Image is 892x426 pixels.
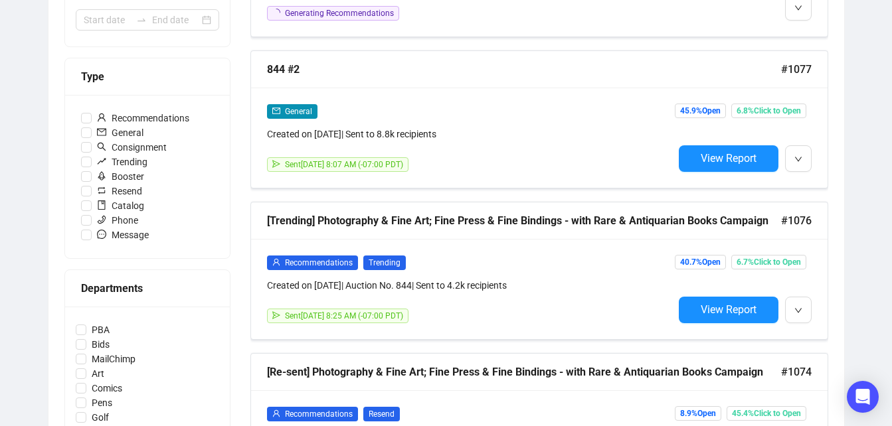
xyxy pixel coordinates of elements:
span: Message [92,228,154,242]
input: End date [152,13,199,27]
span: loading [272,9,280,17]
span: to [136,15,147,25]
span: rocket [97,171,106,180]
span: Comics [86,381,128,395]
span: rise [97,157,106,166]
span: Booster [92,169,149,184]
span: PBA [86,322,115,337]
span: swap-right [136,15,147,25]
div: Created on [DATE] | Auction No. 844 | Sent to 4.2k recipients [267,278,673,293]
span: 40.7% Open [675,255,726,269]
span: Bids [86,337,115,352]
span: Consignment [92,140,172,155]
span: retweet [97,186,106,195]
span: Sent [DATE] 8:07 AM (-07:00 PDT) [285,160,403,169]
span: Generating Recommendations [285,9,394,18]
button: View Report [679,145,778,172]
span: Trending [92,155,153,169]
span: mail [272,107,280,115]
span: Pens [86,395,118,410]
div: Open Intercom Messenger [847,381,879,413]
span: 6.7% Click to Open [731,255,806,269]
span: View Report [701,303,757,316]
span: send [272,311,280,319]
span: 6.8% Click to Open [731,104,806,118]
span: #1077 [781,61,812,78]
span: mail [97,127,106,137]
span: General [285,107,312,116]
span: Recommendations [285,409,353,419]
span: Recommendations [92,111,195,125]
span: #1076 [781,212,812,229]
span: View Report [701,152,757,165]
span: Resend [363,407,400,421]
button: View Report [679,297,778,323]
input: Start date [84,13,131,27]
span: 45.9% Open [675,104,726,118]
span: down [794,307,802,315]
span: send [272,160,280,168]
span: message [97,230,106,239]
span: MailChimp [86,352,141,366]
div: Created on [DATE] | Sent to 8.8k recipients [267,127,673,141]
span: search [97,142,106,151]
span: Trending [363,255,406,270]
span: user [272,409,280,417]
span: Sent [DATE] 8:25 AM (-07:00 PDT) [285,311,403,320]
span: Phone [92,213,143,228]
div: Departments [81,280,214,297]
span: Recommendations [285,258,353,267]
span: phone [97,215,106,224]
span: book [97,200,106,210]
span: Catalog [92,198,149,213]
div: 844 #2 [267,61,781,78]
span: Art [86,366,110,381]
span: user [272,258,280,266]
span: user [97,113,106,122]
a: [Trending] Photography & Fine Art; Fine Press & Fine Bindings - with Rare & Antiquarian Books Cam... [250,202,828,340]
a: 844 #2#1077mailGeneralCreated on [DATE]| Sent to 8.8k recipientssendSent[DATE] 8:07 AM (-07:00 PD... [250,50,828,188]
span: 45.4% Click to Open [727,406,806,421]
span: Golf [86,410,114,425]
span: 8.9% Open [675,406,721,421]
span: General [92,125,149,140]
span: #1074 [781,364,812,380]
span: down [794,155,802,163]
div: Type [81,68,214,85]
span: down [794,4,802,12]
span: Resend [92,184,147,198]
div: [Trending] Photography & Fine Art; Fine Press & Fine Bindings - with Rare & Antiquarian Books Cam... [267,212,781,229]
div: [Re-sent] Photography & Fine Art; Fine Press & Fine Bindings - with Rare & Antiquarian Books Camp... [267,364,781,380]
